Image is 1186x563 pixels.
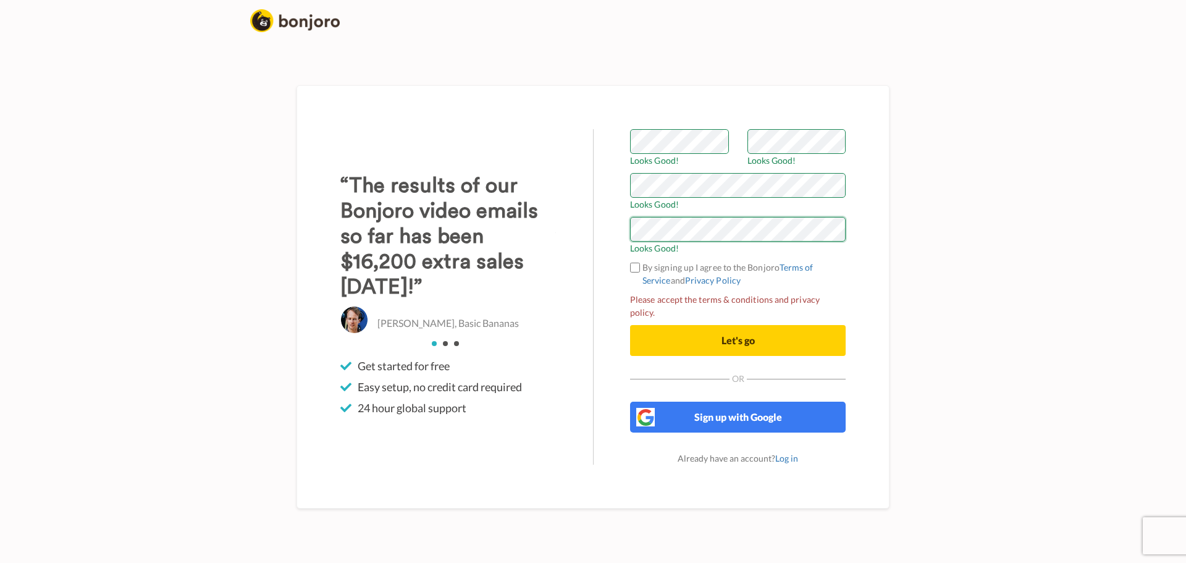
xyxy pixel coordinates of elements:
[630,154,729,167] span: Looks Good!
[678,453,798,464] span: Already have an account?
[340,306,368,334] img: Christo Hall, Basic Bananas
[340,173,556,300] h3: “The results of our Bonjoro video emails so far has been $16,200 extra sales [DATE]!”
[377,316,519,331] p: [PERSON_NAME], Basic Bananas
[747,154,846,167] span: Looks Good!
[630,263,640,273] input: By signing up I agree to the BonjoroTerms of ServiceandPrivacy Policy
[358,379,522,394] span: Easy setup, no credit card required
[721,334,755,346] span: Let's go
[630,261,846,287] label: By signing up I agree to the Bonjoro and
[730,375,747,383] span: Or
[250,9,340,32] img: logo_full.png
[642,262,814,286] a: Terms of Service
[630,198,846,211] span: Looks Good!
[685,275,741,286] a: Privacy Policy
[358,358,450,373] span: Get started for free
[694,411,782,423] span: Sign up with Google
[630,325,846,356] button: Let's go
[775,453,798,464] a: Log in
[358,400,466,415] span: 24 hour global support
[630,402,846,433] button: Sign up with Google
[630,293,846,319] span: Please accept the terms & conditions and privacy policy.
[630,242,846,255] span: Looks Good!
